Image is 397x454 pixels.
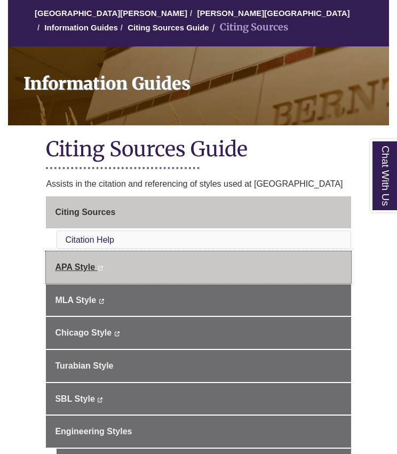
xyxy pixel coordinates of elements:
[46,350,351,382] a: Turabian Style
[46,284,351,316] a: MLA Style
[46,196,351,228] a: Citing Sources
[17,46,389,111] h1: Information Guides
[55,394,94,403] span: SBL Style
[98,266,104,270] i: This link opens in a new window
[197,9,350,18] a: [PERSON_NAME][GEOGRAPHIC_DATA]
[99,299,105,304] i: This link opens in a new window
[97,397,103,402] i: This link opens in a new window
[46,317,351,349] a: Chicago Style
[55,361,113,370] span: Turabian Style
[46,416,351,448] a: Engineering Styles
[128,23,209,32] a: Citing Sources Guide
[65,235,114,244] a: Citation Help
[55,328,112,337] span: Chicago Style
[55,262,95,272] span: APA Style
[209,20,288,35] li: Citing Sources
[46,251,351,283] a: APA Style
[55,296,96,305] span: MLA Style
[8,46,389,125] a: Information Guides
[46,179,343,188] span: Assists in the citation and referencing of styles used at [GEOGRAPHIC_DATA]
[55,208,115,217] span: Citing Sources
[46,136,351,164] h1: Citing Sources Guide
[114,331,120,336] i: This link opens in a new window
[44,23,118,32] a: Information Guides
[46,383,351,415] a: SBL Style
[35,9,187,18] a: [GEOGRAPHIC_DATA][PERSON_NAME]
[55,427,132,436] span: Engineering Styles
